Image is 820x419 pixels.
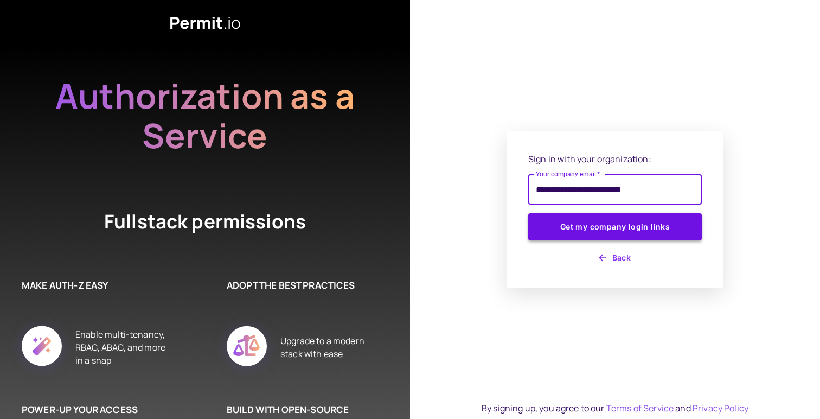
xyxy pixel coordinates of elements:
h6: BUILD WITH OPEN-SOURCE [227,403,377,417]
button: Get my company login links [528,213,702,240]
h2: Authorization as a Service [21,76,389,155]
div: Enable multi-tenancy, RBAC, ABAC, and more in a snap [75,314,172,381]
div: By signing up, you agree to our and [482,402,748,415]
div: Upgrade to a modern stack with ease [280,314,377,381]
button: Back [528,249,702,266]
h4: Fullstack permissions [64,208,346,235]
a: Privacy Policy [693,402,748,414]
label: Your company email [536,169,600,179]
h6: MAKE AUTH-Z EASY [22,278,172,293]
h6: ADOPT THE BEST PRACTICES [227,278,377,293]
p: Sign in with your organization: [528,153,702,166]
h6: POWER-UP YOUR ACCESS [22,403,172,417]
a: Terms of Service [606,402,674,414]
